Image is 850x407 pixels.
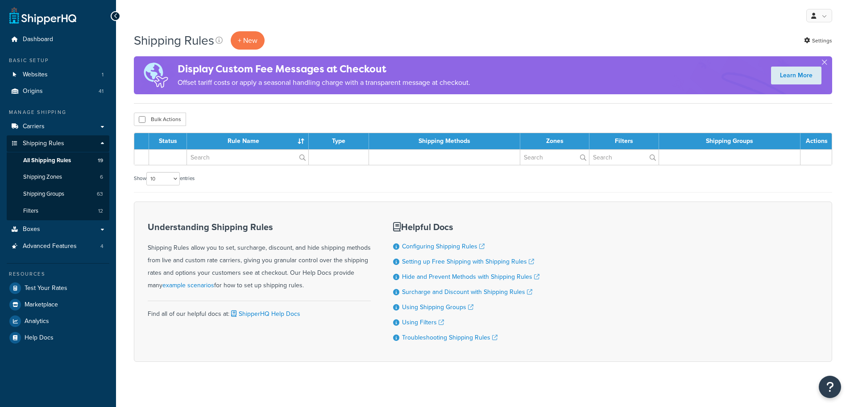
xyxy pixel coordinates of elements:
[25,318,49,325] span: Analytics
[25,334,54,342] span: Help Docs
[23,36,53,43] span: Dashboard
[100,173,103,181] span: 6
[7,109,109,116] div: Manage Shipping
[402,257,534,266] a: Setting up Free Shipping with Shipping Rules
[23,190,64,198] span: Shipping Groups
[134,172,195,185] label: Show entries
[178,76,470,89] p: Offset tariff costs or apply a seasonal handling charge with a transparent message at checkout.
[402,333,498,342] a: Troubleshooting Shipping Rules
[7,270,109,278] div: Resources
[7,313,109,329] a: Analytics
[162,281,214,290] a: example scenarios
[7,186,109,202] a: Shipping Groups 63
[589,133,659,149] th: Filters
[23,173,62,181] span: Shipping Zones
[7,67,109,83] a: Websites 1
[7,152,109,169] a: All Shipping Rules 19
[7,297,109,313] a: Marketplace
[771,67,821,84] a: Learn More
[7,135,109,152] a: Shipping Rules
[520,150,589,165] input: Search
[819,376,841,398] button: Open Resource Center
[187,150,308,165] input: Search
[402,242,485,251] a: Configuring Shipping Rules
[520,133,589,149] th: Zones
[800,133,832,149] th: Actions
[98,157,103,164] span: 19
[402,287,532,297] a: Surcharge and Discount with Shipping Rules
[7,203,109,219] a: Filters 12
[23,226,40,233] span: Boxes
[23,140,64,147] span: Shipping Rules
[97,190,103,198] span: 63
[7,169,109,185] li: Shipping Zones
[134,56,178,94] img: duties-banner-06bc72dcb5fe05cb3f9472aba00be2ae8eb53ab6f0d8bb03d382ba314ac3c341.png
[7,152,109,169] li: All Shipping Rules
[7,57,109,64] div: Basic Setup
[231,31,265,50] p: + New
[659,133,800,149] th: Shipping Groups
[25,301,58,309] span: Marketplace
[102,71,104,79] span: 1
[369,133,521,149] th: Shipping Methods
[7,203,109,219] li: Filters
[100,243,104,250] span: 4
[23,207,38,215] span: Filters
[7,83,109,100] li: Origins
[148,301,371,320] div: Find all of our helpful docs at:
[804,34,832,47] a: Settings
[393,222,539,232] h3: Helpful Docs
[146,172,180,185] select: Showentries
[9,7,76,25] a: ShipperHQ Home
[7,135,109,220] li: Shipping Rules
[7,67,109,83] li: Websites
[402,318,444,327] a: Using Filters
[7,83,109,100] a: Origins 41
[7,31,109,48] a: Dashboard
[178,62,470,76] h4: Display Custom Fee Messages at Checkout
[589,150,659,165] input: Search
[7,118,109,135] a: Carriers
[23,243,77,250] span: Advanced Features
[7,330,109,346] a: Help Docs
[229,309,300,319] a: ShipperHQ Help Docs
[134,113,186,126] button: Bulk Actions
[7,238,109,255] li: Advanced Features
[187,133,309,149] th: Rule Name
[23,157,71,164] span: All Shipping Rules
[7,169,109,185] a: Shipping Zones 6
[402,302,473,312] a: Using Shipping Groups
[134,32,214,49] h1: Shipping Rules
[23,88,43,95] span: Origins
[7,238,109,255] a: Advanced Features 4
[402,272,539,281] a: Hide and Prevent Methods with Shipping Rules
[148,222,371,292] div: Shipping Rules allow you to set, surcharge, discount, and hide shipping methods from live and cus...
[7,280,109,296] a: Test Your Rates
[99,88,104,95] span: 41
[23,71,48,79] span: Websites
[7,186,109,202] li: Shipping Groups
[309,133,369,149] th: Type
[23,123,45,130] span: Carriers
[98,207,103,215] span: 12
[25,285,67,292] span: Test Your Rates
[149,133,187,149] th: Status
[7,221,109,238] a: Boxes
[148,222,371,232] h3: Understanding Shipping Rules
